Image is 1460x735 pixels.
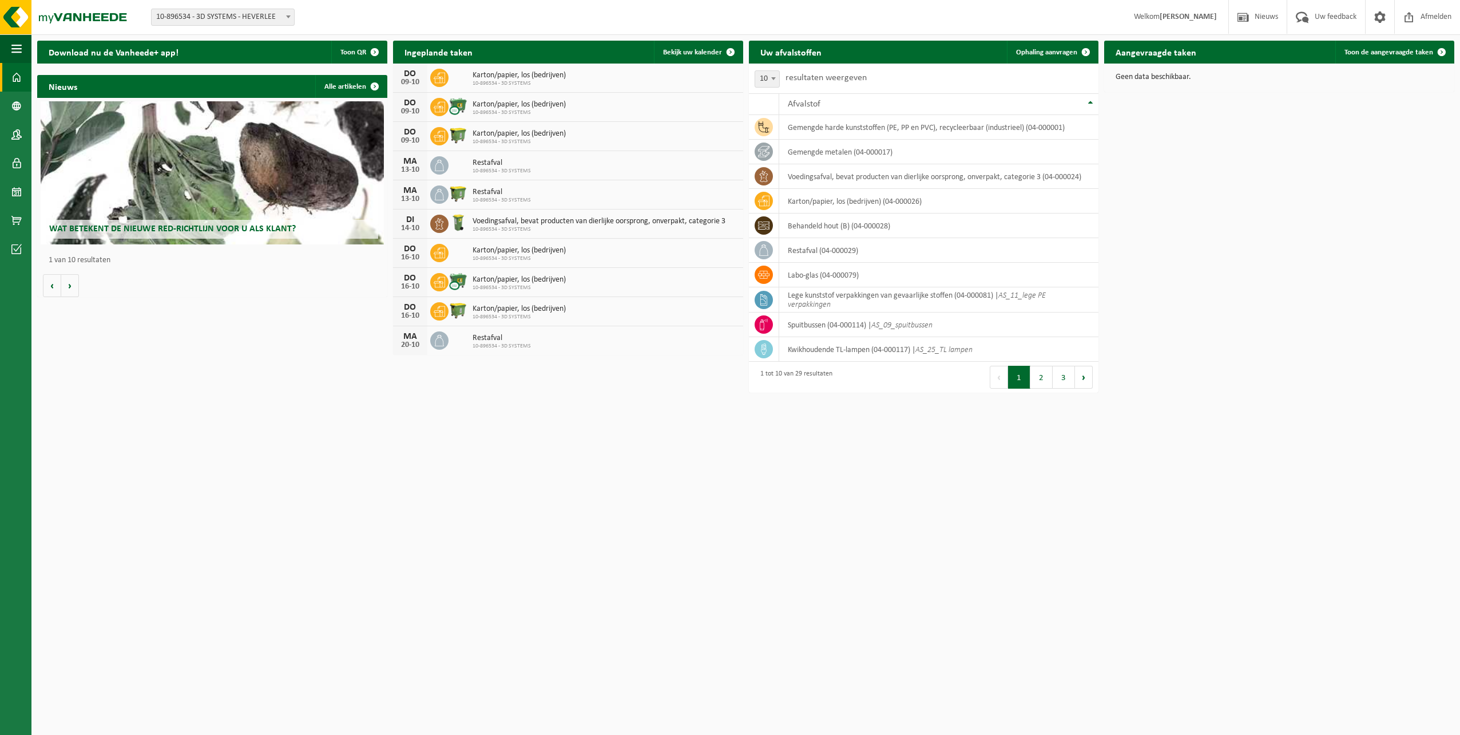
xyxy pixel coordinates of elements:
div: 20-10 [399,341,422,349]
td: karton/papier, los (bedrijven) (04-000026) [779,189,1099,214]
a: Wat betekent de nieuwe RED-richtlijn voor u als klant? [41,101,384,244]
span: 10-896534 - 3D SYSTEMS - HEVERLEE [152,9,294,25]
span: Karton/papier, los (bedrijven) [473,275,566,284]
span: Restafval [473,159,531,168]
span: 10-896534 - 3D SYSTEMS - HEVERLEE [151,9,295,26]
td: spuitbussen (04-000114) | [779,313,1099,337]
div: DO [399,274,422,283]
h2: Nieuws [37,75,89,97]
a: Bekijk uw kalender [654,41,742,64]
div: DI [399,215,422,224]
img: WB-1100-HPE-GN-50 [449,184,468,203]
button: 3 [1053,366,1075,389]
td: gemengde metalen (04-000017) [779,140,1099,164]
img: WB-0140-HPE-GN-50 [449,213,468,232]
h2: Ingeplande taken [393,41,484,63]
span: Karton/papier, los (bedrijven) [473,100,566,109]
div: 09-10 [399,78,422,86]
span: 10-896534 - 3D SYSTEMS [473,168,531,175]
strong: [PERSON_NAME] [1160,13,1217,21]
span: Ophaling aanvragen [1016,49,1077,56]
span: Karton/papier, los (bedrijven) [473,71,566,80]
div: 13-10 [399,195,422,203]
h2: Uw afvalstoffen [749,41,833,63]
div: DO [399,69,422,78]
i: AS_25_TL lampen [915,346,973,354]
img: WB-0660-CU [449,271,468,291]
button: Toon QR [331,41,386,64]
span: Karton/papier, los (bedrijven) [473,246,566,255]
div: MA [399,332,422,341]
div: 09-10 [399,137,422,145]
a: Alle artikelen [315,75,386,98]
span: Toon de aangevraagde taken [1344,49,1433,56]
i: AS_09_spuitbussen [871,321,933,330]
button: Previous [990,366,1008,389]
span: 10 [755,70,780,88]
button: 2 [1030,366,1053,389]
span: 10 [755,71,779,87]
span: 10-896534 - 3D SYSTEMS [473,226,725,233]
span: Restafval [473,334,531,343]
div: MA [399,186,422,195]
h2: Aangevraagde taken [1104,41,1208,63]
td: gemengde harde kunststoffen (PE, PP en PVC), recycleerbaar (industrieel) (04-000001) [779,115,1099,140]
span: 10-896534 - 3D SYSTEMS [473,197,531,204]
button: Vorige [43,274,61,297]
div: 14-10 [399,224,422,232]
span: 10-896534 - 3D SYSTEMS [473,139,566,145]
td: labo-glas (04-000079) [779,263,1099,287]
label: resultaten weergeven [785,73,867,82]
div: DO [399,244,422,254]
span: 10-896534 - 3D SYSTEMS [473,314,566,321]
button: Next [1075,366,1093,389]
span: Karton/papier, los (bedrijven) [473,305,566,314]
span: Voedingsafval, bevat producten van dierlijke oorsprong, onverpakt, categorie 3 [473,217,725,226]
img: WB-1100-HPE-GN-50 [449,301,468,320]
span: Wat betekent de nieuwe RED-richtlijn voor u als klant? [49,224,296,234]
td: voedingsafval, bevat producten van dierlijke oorsprong, onverpakt, categorie 3 (04-000024) [779,164,1099,189]
span: Toon QR [340,49,366,56]
div: MA [399,157,422,166]
div: DO [399,98,422,108]
span: Karton/papier, los (bedrijven) [473,129,566,139]
div: DO [399,303,422,312]
div: 16-10 [399,283,422,291]
a: Ophaling aanvragen [1007,41,1097,64]
td: kwikhoudende TL-lampen (04-000117) | [779,337,1099,362]
div: 13-10 [399,166,422,174]
a: Toon de aangevraagde taken [1335,41,1453,64]
td: behandeld hout (B) (04-000028) [779,214,1099,238]
span: 10-896534 - 3D SYSTEMS [473,255,566,262]
span: 10-896534 - 3D SYSTEMS [473,80,566,87]
p: 1 van 10 resultaten [49,256,382,264]
span: 10-896534 - 3D SYSTEMS [473,109,566,116]
img: WB-0660-CU [449,96,468,116]
p: Geen data beschikbaar. [1116,73,1443,81]
div: DO [399,128,422,137]
td: lege kunststof verpakkingen van gevaarlijke stoffen (04-000081) | [779,287,1099,313]
div: 16-10 [399,254,422,262]
td: restafval (04-000029) [779,238,1099,263]
button: Volgende [61,274,79,297]
button: 1 [1008,366,1030,389]
div: 1 tot 10 van 29 resultaten [755,365,832,390]
span: Restafval [473,188,531,197]
i: AS_11_lege PE verpakkingen [788,291,1046,309]
h2: Download nu de Vanheede+ app! [37,41,190,63]
div: 16-10 [399,312,422,320]
span: Afvalstof [788,100,820,109]
div: 09-10 [399,108,422,116]
span: 10-896534 - 3D SYSTEMS [473,343,531,350]
img: WB-1100-HPE-GN-50 [449,125,468,145]
span: 10-896534 - 3D SYSTEMS [473,284,566,291]
span: Bekijk uw kalender [663,49,722,56]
